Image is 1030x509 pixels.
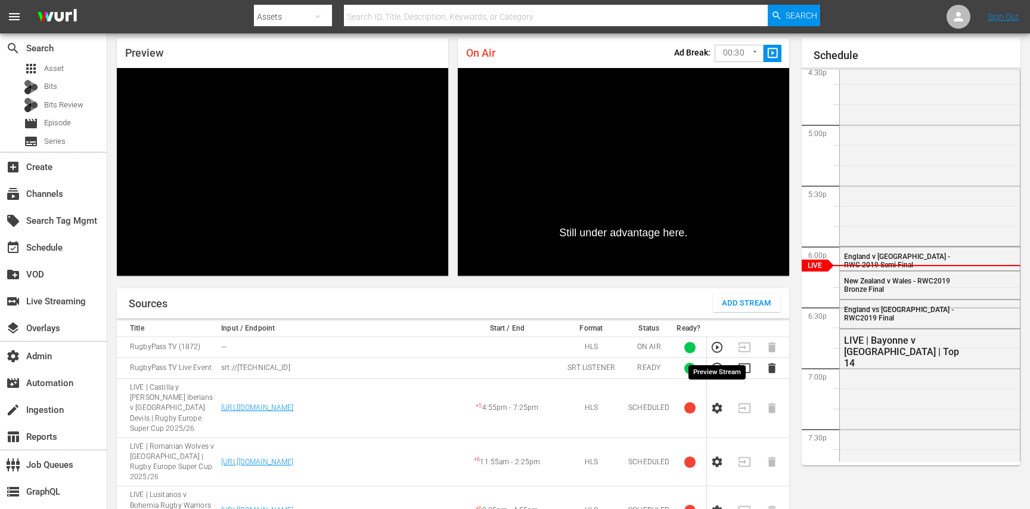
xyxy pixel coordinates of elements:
td: RugbyPass TV (1872) [117,337,218,358]
td: 4:55pm - 7:25pm [457,379,557,438]
span: Search [786,5,817,26]
span: Episode [44,117,71,129]
span: Schedule [6,240,20,255]
div: 00:30 [715,42,764,64]
button: Add Stream [713,294,780,312]
span: Bits Review [44,99,83,111]
button: Delete [765,362,778,375]
p: Ad Break: [674,48,711,57]
td: SRT LISTENER [557,358,625,379]
td: LIVE | Romanian Wolves v [GEOGRAPHIC_DATA] | Rugby Europe Super Cup 2025/26 [117,437,218,486]
th: Input / Endpoint [218,320,457,337]
div: LIVE | Bayonne v [GEOGRAPHIC_DATA] | Top 14 [844,335,963,369]
span: GraphQL [6,485,20,499]
td: 11:55am - 2:25pm [457,437,557,486]
span: Automation [6,376,20,390]
span: Series [24,134,38,149]
td: LIVE | Castilla y [PERSON_NAME] Iberians v [GEOGRAPHIC_DATA] Devils | Rugby Europe Super Cup 2025/26 [117,379,218,438]
span: England v [GEOGRAPHIC_DATA] - RWC 2019 Semi Final [844,252,950,269]
td: --- [218,337,457,358]
div: Bits Review [24,98,38,112]
span: Admin [6,349,20,363]
td: HLS [557,379,625,438]
th: Start / End [457,320,557,337]
span: VOD [6,267,20,282]
span: slideshow_sharp [766,47,780,60]
th: Status [625,320,673,337]
td: SCHEDULED [625,437,673,486]
span: Search [6,41,20,55]
span: England vs [GEOGRAPHIC_DATA] - RWC2019 Final [844,306,954,322]
span: Overlays [6,321,20,335]
span: Live Streaming [6,294,20,309]
button: Transition [738,362,751,375]
td: HLS [557,437,625,486]
td: ON AIR [625,337,673,358]
sup: + 5 [476,403,482,409]
button: Preview Stream [711,341,724,354]
th: Title [117,320,218,337]
div: Video Player [117,68,448,276]
span: Add Stream [722,297,771,310]
span: menu [7,10,21,24]
a: Sign Out [988,12,1019,21]
span: Create [6,160,20,174]
span: Episode [24,116,38,131]
span: New Zealand v Wales - RWC2019 Bronze Final [844,277,950,294]
th: Ready? [673,320,706,337]
span: Bits [44,81,57,92]
span: Asset [44,63,64,75]
span: Preview [125,47,163,59]
span: Job Queues [6,458,20,472]
span: On Air [466,47,495,59]
td: SCHEDULED [625,379,673,438]
h1: Schedule [814,50,1020,61]
img: ans4CAIJ8jUAAAAAAAAAAAAAAAAAAAAAAAAgQb4GAAAAAAAAAAAAAAAAAAAAAAAAJMjXAAAAAAAAAAAAAAAAAAAAAAAAgAT5G... [29,3,86,31]
span: Channels [6,187,20,201]
span: Series [44,135,66,147]
div: Bits [24,80,38,94]
span: Reports [6,430,20,444]
span: Ingestion [6,403,20,417]
span: Search Tag Mgmt [6,214,20,228]
p: srt://[TECHNICAL_ID] [221,363,453,373]
h1: Sources [129,298,167,310]
a: [URL][DOMAIN_NAME] [221,458,293,466]
div: Video Player [458,68,789,276]
td: READY [625,358,673,379]
button: Search [768,5,820,26]
a: [URL][DOMAIN_NAME] [221,403,293,412]
sup: + 6 [474,456,480,462]
th: Format [557,320,625,337]
td: HLS [557,337,625,358]
button: Configure [711,402,724,415]
span: Asset [24,61,38,76]
td: RugbyPass TV Live Event [117,358,218,379]
button: Configure [711,455,724,468]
